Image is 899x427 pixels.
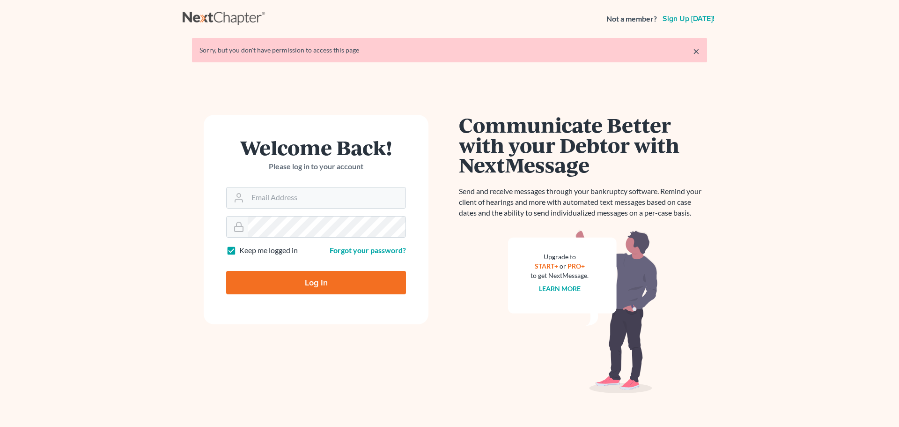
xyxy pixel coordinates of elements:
input: Log In [226,271,406,294]
span: or [560,262,566,270]
label: Keep me logged in [239,245,298,256]
a: Sign up [DATE]! [661,15,716,22]
div: to get NextMessage. [531,271,589,280]
img: nextmessage_bg-59042aed3d76b12b5cd301f8e5b87938c9018125f34e5fa2b7a6b67550977c72.svg [508,230,658,394]
input: Email Address [248,187,405,208]
a: × [693,45,700,57]
p: Please log in to your account [226,161,406,172]
strong: Not a member? [606,14,657,24]
a: PRO+ [567,262,585,270]
h1: Communicate Better with your Debtor with NextMessage [459,115,707,175]
a: Forgot your password? [330,246,406,255]
p: Send and receive messages through your bankruptcy software. Remind your client of hearings and mo... [459,186,707,218]
div: Upgrade to [531,252,589,262]
h1: Welcome Back! [226,137,406,157]
a: Learn more [539,285,581,292]
div: Sorry, but you don't have permission to access this page [199,45,700,55]
a: START+ [535,262,558,270]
